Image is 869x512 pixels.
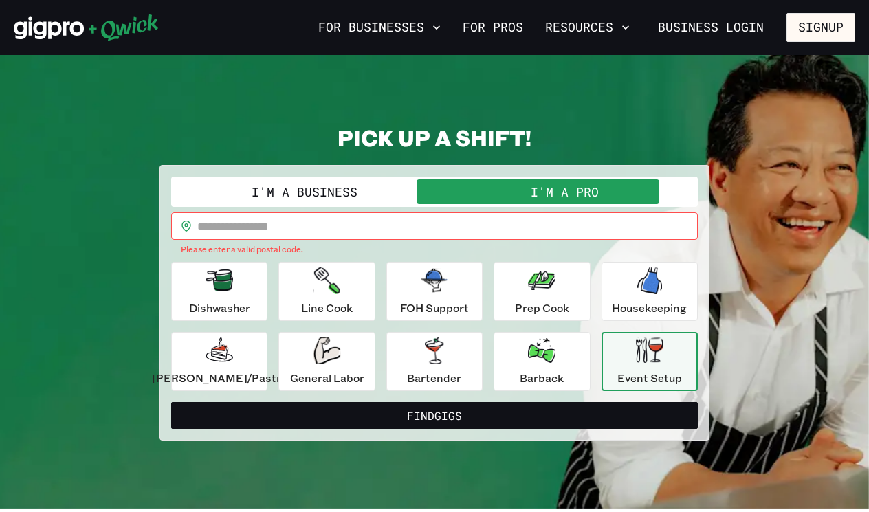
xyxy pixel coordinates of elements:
[494,332,590,391] button: Barback
[494,262,590,321] button: Prep Cook
[174,179,434,204] button: I'm a Business
[515,300,569,316] p: Prep Cook
[313,16,446,39] button: For Businesses
[612,300,687,316] p: Housekeeping
[520,370,564,386] p: Barback
[181,243,688,256] p: Please enter a valid postal code.
[457,16,529,39] a: For Pros
[540,16,635,39] button: Resources
[407,370,461,386] p: Bartender
[786,13,855,42] button: Signup
[189,300,250,316] p: Dishwasher
[171,262,267,321] button: Dishwasher
[152,370,287,386] p: [PERSON_NAME]/Pastry
[290,370,364,386] p: General Labor
[400,300,469,316] p: FOH Support
[617,370,682,386] p: Event Setup
[278,332,375,391] button: General Labor
[646,13,775,42] a: Business Login
[602,262,698,321] button: Housekeeping
[159,124,709,151] h2: PICK UP A SHIFT!
[301,300,353,316] p: Line Cook
[171,402,698,430] button: FindGigs
[278,262,375,321] button: Line Cook
[386,332,483,391] button: Bartender
[434,179,695,204] button: I'm a Pro
[386,262,483,321] button: FOH Support
[602,332,698,391] button: Event Setup
[171,332,267,391] button: [PERSON_NAME]/Pastry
